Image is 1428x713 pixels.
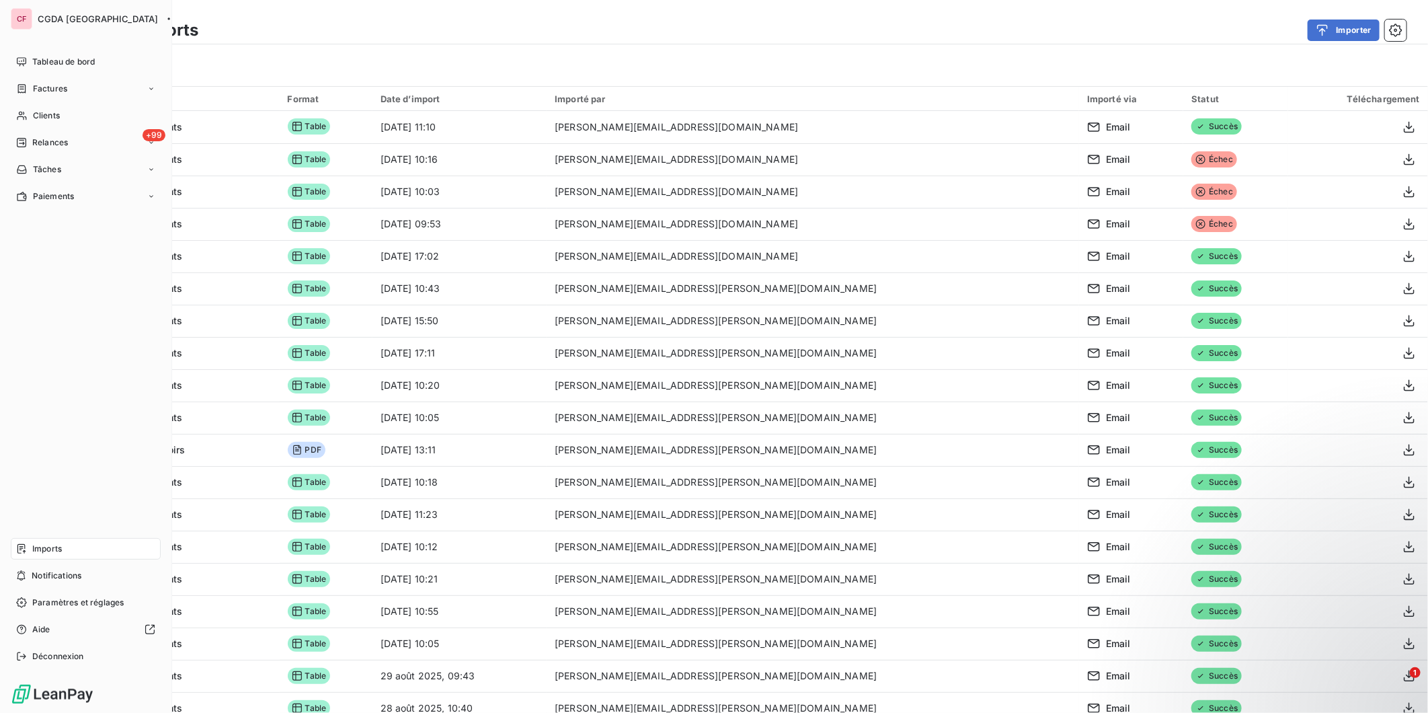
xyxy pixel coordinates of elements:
span: Table [288,410,331,426]
span: Table [288,636,331,652]
td: [DATE] 10:05 [372,402,547,434]
span: Clients [33,110,60,122]
td: [DATE] 17:11 [372,337,547,369]
span: Succès [1191,377,1242,393]
span: Succès [1191,571,1242,587]
td: [PERSON_NAME][EMAIL_ADDRESS][PERSON_NAME][DOMAIN_NAME] [547,563,1079,595]
span: Succès [1191,474,1242,490]
span: Table [288,668,331,684]
span: Échec [1191,184,1237,200]
span: Table [288,539,331,555]
span: Paiements [33,190,74,202]
div: CF [11,8,32,30]
img: Logo LeanPay [11,683,94,705]
div: Format [288,93,364,104]
button: Importer [1308,20,1380,41]
span: Table [288,571,331,587]
span: Table [288,506,331,523]
td: [DATE] 09:53 [372,208,547,240]
span: Table [288,377,331,393]
td: [DATE] 10:20 [372,369,547,402]
span: Déconnexion [32,650,84,663]
div: Statut [1191,93,1280,104]
td: [DATE] 10:05 [372,628,547,660]
span: Email [1106,637,1131,650]
span: Aide [32,624,50,636]
td: [PERSON_NAME][EMAIL_ADDRESS][PERSON_NAME][DOMAIN_NAME] [547,628,1079,660]
span: Table [288,280,331,297]
span: Email [1106,153,1131,166]
div: Importé via [1087,93,1175,104]
td: [PERSON_NAME][EMAIL_ADDRESS][DOMAIN_NAME] [547,240,1079,272]
span: Email [1106,217,1131,231]
td: [PERSON_NAME][EMAIL_ADDRESS][PERSON_NAME][DOMAIN_NAME] [547,305,1079,337]
span: Échec [1191,151,1237,167]
span: Email [1106,443,1131,457]
td: [DATE] 10:43 [372,272,547,305]
td: [PERSON_NAME][EMAIL_ADDRESS][PERSON_NAME][DOMAIN_NAME] [547,660,1079,692]
span: +99 [143,129,165,141]
span: Tâches [33,163,61,176]
span: Email [1106,379,1131,392]
div: Importé par [555,93,1071,104]
td: [PERSON_NAME][EMAIL_ADDRESS][DOMAIN_NAME] [547,208,1079,240]
td: [DATE] 10:03 [372,176,547,208]
td: [DATE] 10:12 [372,531,547,563]
span: Email [1106,669,1131,683]
iframe: Intercom live chat [1382,667,1415,700]
span: Table [288,118,331,135]
td: [PERSON_NAME][EMAIL_ADDRESS][PERSON_NAME][DOMAIN_NAME] [547,337,1079,369]
td: [PERSON_NAME][EMAIL_ADDRESS][DOMAIN_NAME] [547,176,1079,208]
span: Email [1106,250,1131,263]
span: Table [288,184,331,200]
span: Notifications [32,570,81,582]
td: [PERSON_NAME][EMAIL_ADDRESS][PERSON_NAME][DOMAIN_NAME] [547,466,1079,498]
td: [DATE] 10:18 [372,466,547,498]
span: Succès [1191,410,1242,426]
span: Email [1106,185,1131,198]
span: Email [1106,572,1131,586]
td: [PERSON_NAME][EMAIL_ADDRESS][DOMAIN_NAME] [547,143,1079,176]
span: Email [1106,411,1131,424]
span: Succès [1191,506,1242,523]
span: CGDA [GEOGRAPHIC_DATA] [38,13,158,24]
span: Table [288,474,331,490]
span: 1 [1410,667,1421,678]
span: Succès [1191,313,1242,329]
td: [DATE] 11:23 [372,498,547,531]
td: [DATE] 15:50 [372,305,547,337]
div: Téléchargement [1296,93,1420,104]
td: [PERSON_NAME][EMAIL_ADDRESS][PERSON_NAME][DOMAIN_NAME] [547,498,1079,531]
span: Table [288,216,331,232]
span: Email [1106,540,1131,554]
span: Table [288,248,331,264]
span: Table [288,603,331,620]
span: Succès [1191,539,1242,555]
td: [PERSON_NAME][EMAIL_ADDRESS][PERSON_NAME][DOMAIN_NAME] [547,595,1079,628]
td: [PERSON_NAME][EMAIL_ADDRESS][PERSON_NAME][DOMAIN_NAME] [547,272,1079,305]
span: PDF [288,442,325,458]
td: [DATE] 11:10 [372,111,547,143]
td: 29 août 2025, 09:43 [372,660,547,692]
td: [DATE] 10:16 [372,143,547,176]
span: Table [288,345,331,361]
td: [PERSON_NAME][EMAIL_ADDRESS][PERSON_NAME][DOMAIN_NAME] [547,369,1079,402]
span: Email [1106,282,1131,295]
td: [PERSON_NAME][EMAIL_ADDRESS][PERSON_NAME][DOMAIN_NAME] [547,434,1079,466]
span: Relances [32,137,68,149]
a: Aide [11,619,161,640]
span: Table [288,313,331,329]
span: Email [1106,314,1131,328]
span: Imports [32,543,62,555]
td: [DATE] 10:21 [372,563,547,595]
span: Échec [1191,216,1237,232]
span: Succès [1191,345,1242,361]
td: [PERSON_NAME][EMAIL_ADDRESS][PERSON_NAME][DOMAIN_NAME] [547,531,1079,563]
span: Email [1106,605,1131,618]
iframe: Intercom notifications message [1159,583,1428,677]
span: Succès [1191,280,1242,297]
span: Succès [1191,442,1242,458]
span: Succès [1191,118,1242,135]
td: [DATE] 13:11 [372,434,547,466]
td: [PERSON_NAME][EMAIL_ADDRESS][PERSON_NAME][DOMAIN_NAME] [547,402,1079,434]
